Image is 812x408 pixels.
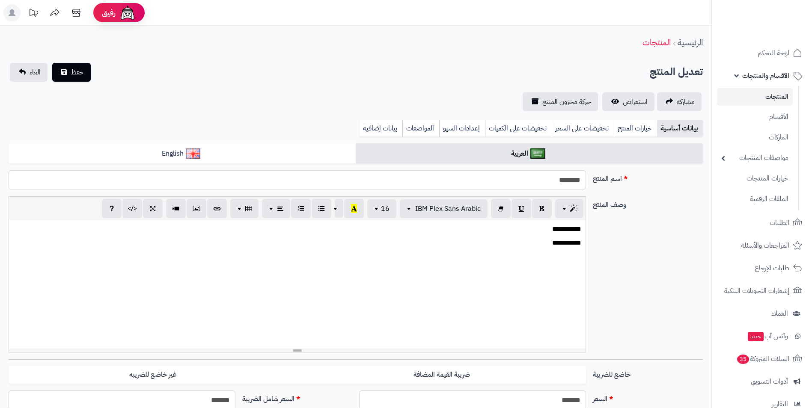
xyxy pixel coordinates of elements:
a: خيارات المنتج [614,120,657,137]
img: ai-face.png [119,4,136,21]
a: إعدادات السيو [439,120,485,137]
a: مواصفات المنتجات [717,149,793,167]
label: السعر شامل الضريبة [239,390,356,404]
button: حفظ [52,63,91,82]
a: تخفيضات على الكميات [485,120,552,137]
a: استعراض [602,92,654,111]
a: بيانات إضافية [360,120,402,137]
a: حركة مخزون المنتج [523,92,598,111]
a: الرئيسية [678,36,703,49]
span: 35 [737,355,749,364]
span: مشاركه [677,97,695,107]
a: المنتجات [642,36,671,49]
span: لوحة التحكم [758,47,789,59]
a: الغاء [10,63,48,82]
a: السلات المتروكة35 [717,349,807,369]
a: العربية [356,143,703,164]
button: 16 [367,199,396,218]
label: اسم المنتج [589,170,706,184]
a: المواصفات [402,120,439,137]
img: English [186,148,201,159]
label: خاضع للضريبة [589,366,706,380]
span: إشعارات التحويلات البنكية [724,285,789,297]
span: العملاء [771,307,788,319]
span: الغاء [30,67,41,77]
label: وصف المنتج [589,196,706,210]
a: الأقسام [717,108,793,126]
a: تخفيضات على السعر [552,120,614,137]
a: مشاركه [657,92,702,111]
span: وآتس آب [747,330,788,342]
a: إشعارات التحويلات البنكية [717,281,807,301]
span: طلبات الإرجاع [755,262,789,274]
a: English [9,143,356,164]
a: المراجعات والأسئلة [717,235,807,256]
a: المنتجات [717,88,793,106]
a: طلبات الإرجاع [717,258,807,278]
a: العملاء [717,303,807,324]
label: السعر [589,390,706,404]
span: رفيق [102,8,116,18]
span: IBM Plex Sans Arabic [415,204,481,214]
span: جديد [748,332,764,341]
label: غير خاضع للضريبه [9,366,297,384]
a: الطلبات [717,213,807,233]
a: تحديثات المنصة [23,4,44,24]
span: السلات المتروكة [736,353,789,365]
span: حركة مخزون المنتج [542,97,591,107]
label: ضريبة القيمة المضافة [297,366,586,384]
span: الأقسام والمنتجات [742,70,789,82]
span: المراجعات والأسئلة [741,239,789,251]
a: الماركات [717,128,793,147]
img: العربية [530,148,545,159]
span: 16 [381,204,390,214]
a: أدوات التسويق [717,371,807,392]
a: الملفات الرقمية [717,190,793,208]
span: حفظ [71,67,84,77]
a: لوحة التحكم [717,43,807,63]
span: الطلبات [770,217,789,229]
span: أدوات التسويق [751,375,788,387]
span: استعراض [623,97,648,107]
button: IBM Plex Sans Arabic [400,199,488,218]
a: بيانات أساسية [657,120,703,137]
a: خيارات المنتجات [717,169,793,188]
a: وآتس آبجديد [717,326,807,346]
h2: تعديل المنتج [650,63,703,81]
